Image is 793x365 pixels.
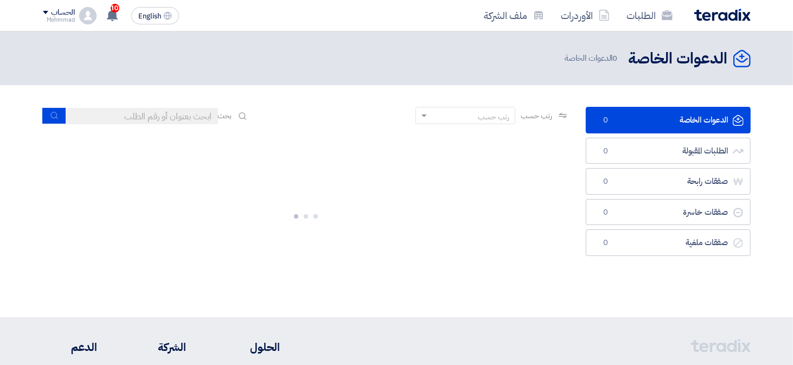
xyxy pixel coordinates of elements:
[478,111,509,123] div: رتب حسب
[130,339,186,355] li: الشركة
[138,12,161,20] span: English
[599,238,612,248] span: 0
[613,52,618,64] span: 0
[599,176,612,187] span: 0
[521,110,552,121] span: رتب حسب
[629,48,728,69] h2: الدعوات الخاصة
[66,108,218,124] input: ابحث بعنوان أو رقم الطلب
[618,3,681,28] a: الطلبات
[111,4,119,12] span: 10
[43,339,98,355] li: الدعم
[565,52,620,65] span: الدعوات الخاصة
[599,115,612,126] span: 0
[476,3,553,28] a: ملف الشركة
[586,107,751,133] a: الدعوات الخاصة0
[219,339,280,355] li: الحلول
[43,17,75,23] div: Mohmmad
[52,8,75,17] div: الحساب
[586,199,751,226] a: صفقات خاسرة0
[553,3,618,28] a: الأوردرات
[131,7,179,24] button: English
[586,138,751,164] a: الطلبات المقبولة0
[586,229,751,256] a: صفقات ملغية0
[79,7,97,24] img: profile_test.png
[599,146,612,157] span: 0
[586,168,751,195] a: صفقات رابحة0
[218,110,232,121] span: بحث
[599,207,612,218] span: 0
[694,9,751,21] img: Teradix logo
